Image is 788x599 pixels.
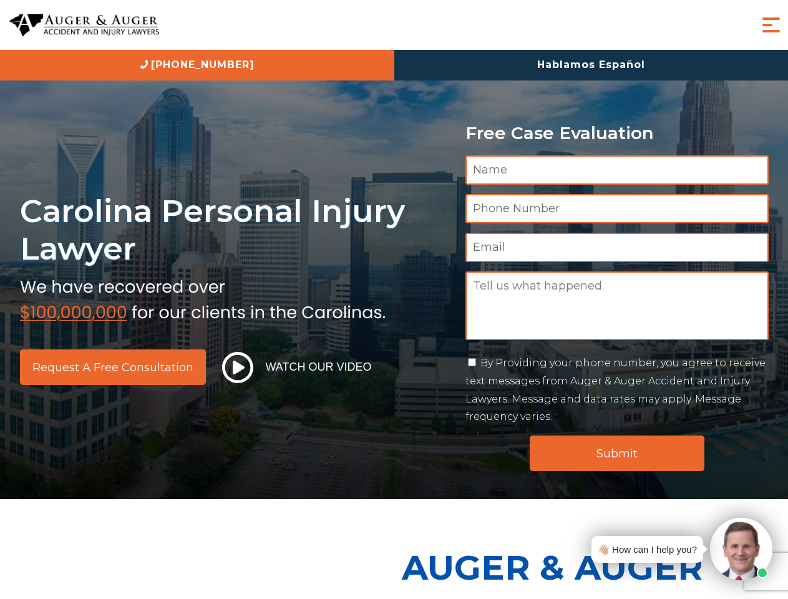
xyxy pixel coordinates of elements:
[530,436,704,471] input: Submit
[465,233,769,262] input: Email
[32,362,193,373] span: Request a Free Consultation
[465,155,769,185] input: Name
[20,274,386,321] img: sub text
[465,124,769,143] p: Free Case Evaluation
[598,541,697,558] div: 👋🏼 How can I help you?
[218,351,376,384] button: Watch Our Video
[20,192,450,268] h1: Carolina Personal Injury Lawyer
[759,12,784,37] button: Menu
[20,349,206,385] a: Request a Free Consultation
[465,194,769,223] input: Phone Number
[710,518,772,580] img: Intaker widget Avatar
[9,14,159,37] img: Auger & Auger Accident and Injury Lawyers Logo
[465,357,766,422] label: By Providing your phone number, you agree to receive text messages from Auger & Auger Accident an...
[402,537,781,598] p: Auger & Auger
